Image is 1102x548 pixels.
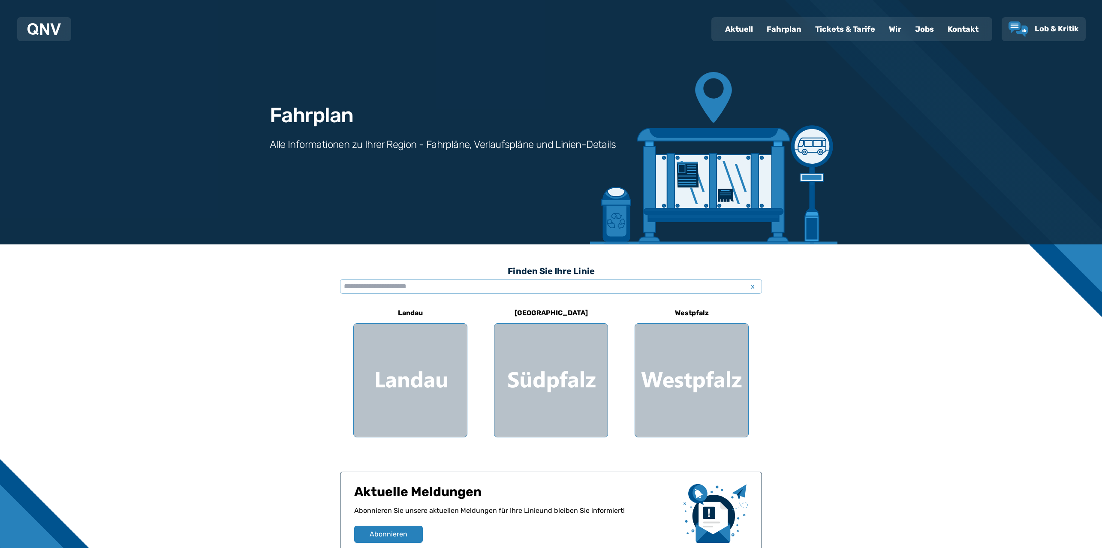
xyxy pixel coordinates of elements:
[511,306,591,320] h6: [GEOGRAPHIC_DATA]
[354,526,423,543] button: Abonnieren
[270,105,353,126] h1: Fahrplan
[882,18,908,40] a: Wir
[808,18,882,40] a: Tickets & Tarife
[635,303,749,437] a: Westpfalz Region Westpfalz
[370,529,407,539] span: Abonnieren
[27,23,61,35] img: QNV Logo
[27,21,61,38] a: QNV Logo
[494,303,608,437] a: [GEOGRAPHIC_DATA] Region Südpfalz
[270,138,616,151] h3: Alle Informationen zu Ihrer Region - Fahrpläne, Verlaufspläne und Linien-Details
[340,262,762,280] h3: Finden Sie Ihre Linie
[1009,21,1079,37] a: Lob & Kritik
[671,306,712,320] h6: Westpfalz
[394,306,426,320] h6: Landau
[760,18,808,40] a: Fahrplan
[941,18,985,40] a: Kontakt
[908,18,941,40] a: Jobs
[1035,24,1079,33] span: Lob & Kritik
[353,303,467,437] a: Landau Region Landau
[354,484,677,506] h1: Aktuelle Meldungen
[683,484,748,543] img: newsletter
[718,18,760,40] a: Aktuell
[747,281,759,292] span: x
[354,506,677,526] p: Abonnieren Sie unsere aktuellen Meldungen für Ihre Linie und bleiben Sie informiert!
